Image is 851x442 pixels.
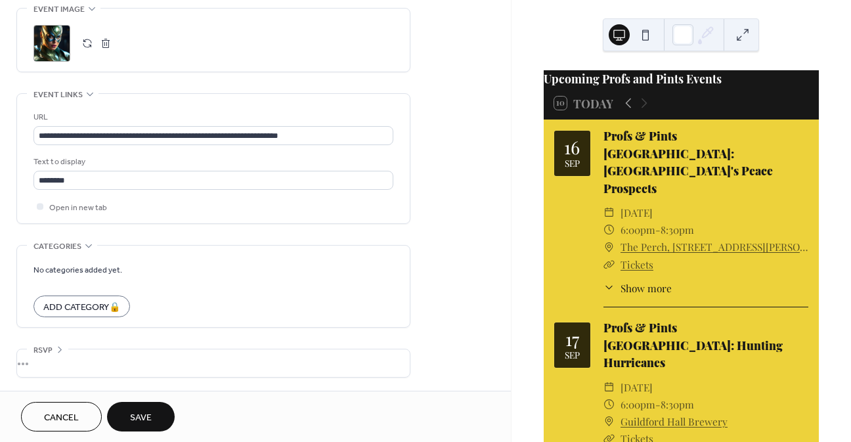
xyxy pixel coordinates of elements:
button: Cancel [21,402,102,431]
div: ••• [17,349,410,377]
span: No categories added yet. [33,263,122,277]
span: Cancel [44,411,79,425]
span: RSVP [33,343,53,357]
div: Upcoming Profs and Pints Events [544,70,819,87]
span: [DATE] [621,204,653,221]
div: Sep [565,351,580,360]
a: Tickets [621,257,653,271]
a: Profs & Pints [GEOGRAPHIC_DATA]: [GEOGRAPHIC_DATA]'s Peace Prospects [603,128,773,195]
div: Sep [565,159,580,168]
div: 17 [565,330,579,348]
div: URL [33,110,391,124]
div: ​ [603,413,615,430]
div: ​ [603,379,615,396]
span: 6:00pm [621,221,655,238]
span: [DATE] [621,379,653,396]
div: ​ [603,238,615,255]
span: Show more [621,280,672,296]
button: Save [107,402,175,431]
a: The Perch, [STREET_ADDRESS][PERSON_NAME] [621,238,808,255]
span: Event links [33,88,83,102]
div: ​ [603,280,615,296]
span: 8:30pm [661,396,694,413]
div: ​ [603,221,615,238]
a: Profs & Pints [GEOGRAPHIC_DATA]: Hunting Hurricanes [603,320,783,370]
div: ​ [603,256,615,273]
div: ​ [603,396,615,413]
span: Categories [33,240,81,254]
span: Event image [33,3,85,16]
a: Guildford Hall Brewery [621,413,728,430]
span: Save [130,411,152,425]
div: ; [33,25,70,62]
button: ​Show more [603,280,672,296]
span: 6:00pm [621,396,655,413]
span: - [655,221,661,238]
div: Text to display [33,155,391,169]
span: 8:30pm [661,221,694,238]
div: ​ [603,204,615,221]
span: - [655,396,661,413]
span: Open in new tab [49,201,107,215]
div: 16 [564,138,580,156]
